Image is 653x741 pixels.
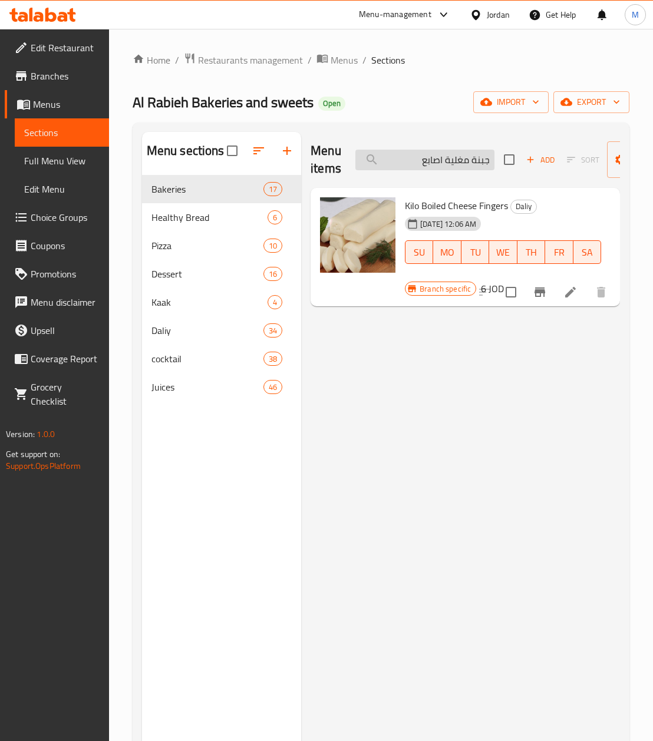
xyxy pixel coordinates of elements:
a: Home [133,53,170,67]
span: 6 [268,212,282,223]
div: items [268,295,282,309]
button: SU [405,240,433,264]
a: Menus [316,52,358,68]
span: import [483,95,539,110]
a: Menus [5,90,109,118]
div: Dessert [151,267,263,281]
span: Pizza [151,239,263,253]
h2: Menu items [311,142,341,177]
div: items [263,182,282,196]
span: Edit Menu [24,182,100,196]
a: Promotions [5,260,109,288]
span: 10 [264,240,282,252]
div: Menu-management [359,8,431,22]
button: WE [489,240,517,264]
span: SA [578,244,596,261]
span: WE [494,244,512,261]
div: items [263,323,282,338]
span: TH [522,244,540,261]
span: Select all sections [220,138,245,163]
input: search [355,150,494,170]
a: Choice Groups [5,203,109,231]
button: SA [573,240,601,264]
span: Branch specific [415,283,476,295]
button: TH [517,240,545,264]
span: Full Menu View [24,154,100,168]
span: Menus [331,53,358,67]
span: SU [410,244,428,261]
button: delete [587,278,615,306]
button: Add section [273,137,301,165]
span: M [632,8,639,21]
a: Upsell [5,316,109,345]
a: Edit Restaurant [5,34,109,62]
h2: Menu sections [147,142,225,160]
span: MO [438,244,456,261]
span: Get support on: [6,446,60,462]
span: Daliy [511,200,536,213]
div: Open [318,97,345,111]
nav: breadcrumb [133,52,629,68]
div: Pizza10 [142,231,301,260]
li: / [362,53,367,67]
a: Branches [5,62,109,90]
a: Sections [15,118,109,147]
span: Juices [151,380,263,394]
span: Version: [6,426,35,442]
span: 17 [264,184,282,195]
span: Restaurants management [198,53,303,67]
a: Edit Menu [15,175,109,203]
div: items [263,239,282,253]
span: Add [525,153,556,167]
span: 16 [264,269,282,280]
div: cocktail38 [142,345,301,373]
span: [DATE] 12:06 AM [415,219,481,230]
span: 1.0.0 [37,426,55,442]
li: / [175,53,179,67]
img: Kilo Boiled Cheese Fingers [320,197,395,273]
span: Select section [497,147,522,172]
nav: Menu sections [142,170,301,406]
span: 4 [268,297,282,308]
span: Sections [24,125,100,140]
div: Dessert16 [142,260,301,288]
div: items [263,267,282,281]
button: import [473,91,549,113]
span: 34 [264,325,282,336]
a: Grocery Checklist [5,373,109,415]
span: cocktail [151,352,263,366]
button: FR [545,240,573,264]
div: Daliy34 [142,316,301,345]
span: Al Rabieh Bakeries and sweets [133,89,314,115]
span: Open [318,98,345,108]
div: Kaak4 [142,288,301,316]
span: Grocery Checklist [31,380,100,408]
div: Bakeries17 [142,175,301,203]
span: Choice Groups [31,210,100,224]
span: FR [550,244,568,261]
span: Bakeries [151,182,263,196]
span: Coupons [31,239,100,253]
div: Daliy [151,323,263,338]
span: Sections [371,53,405,67]
span: Promotions [31,267,100,281]
span: Menu disclaimer [31,295,100,309]
a: Full Menu View [15,147,109,175]
a: Coverage Report [5,345,109,373]
button: export [553,91,629,113]
span: TU [466,244,484,261]
span: Kaak [151,295,268,309]
span: Coverage Report [31,352,100,366]
a: Restaurants management [184,52,303,68]
button: Add [522,151,559,169]
div: Healthy Bread [151,210,268,224]
span: 46 [264,382,282,393]
span: Edit Restaurant [31,41,100,55]
span: export [563,95,620,110]
a: Menu disclaimer [5,288,109,316]
button: MO [433,240,461,264]
a: Edit menu item [563,285,578,299]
